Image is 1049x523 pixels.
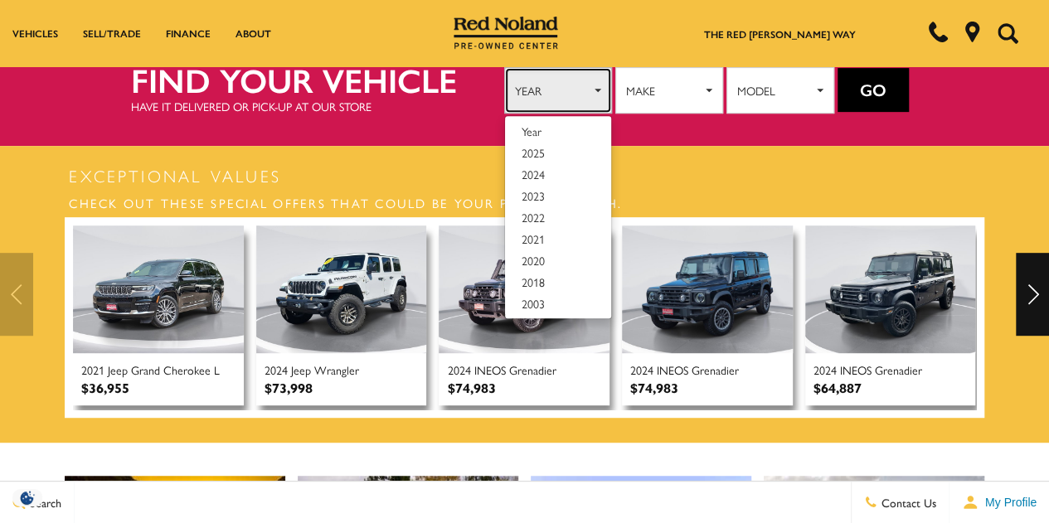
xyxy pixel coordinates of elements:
[131,98,504,114] p: Have it delivered or pick-up at our store
[81,378,129,397] div: $36,955
[813,378,862,397] div: $64,887
[265,378,313,397] div: $73,998
[439,225,609,353] img: Used 2024 INEOS Grenadier Trialmaster Edition With Navigation & 4WD
[256,225,427,353] img: Used 2024 Jeep Wrangler Rubicon 392 With Navigation & 4WD
[454,22,558,39] a: Red Noland Pre-Owned
[949,482,1049,523] button: Open user profile menu
[81,361,104,378] span: 2021
[522,144,545,161] span: 2025
[522,295,545,312] span: 2003
[8,489,46,506] section: Click to Open Cookie Consent Modal
[840,361,872,378] span: INEOS
[805,225,976,353] img: Used 2024 INEOS Grenadier Wagon With Navigation & 4WD
[108,361,128,378] span: Jeep
[447,361,470,378] span: 2024
[474,361,505,378] span: INEOS
[704,27,856,41] a: The Red [PERSON_NAME] Way
[522,274,545,290] span: 2018
[838,68,909,113] button: Go
[508,361,556,378] span: Grenadier
[875,361,922,378] span: Grenadier
[630,361,653,378] span: 2024
[256,225,427,405] a: Used 2024 Jeep Wrangler Rubicon 392 With Navigation & 4WD 2024 Jeep Wrangler $73,998
[522,209,545,225] span: 2022
[131,61,504,98] h2: Find your vehicle
[622,225,793,353] img: Used 2024 INEOS Grenadier Fieldmaster Edition With Navigation & 4WD
[522,187,545,204] span: 2023
[73,225,244,405] a: Used 2021 Jeep Grand Cherokee L Summit With Navigation & 4WD 2021 Jeep Grand Cherokee L $36,955
[813,361,837,378] span: 2024
[615,67,723,114] button: Make
[805,225,976,405] a: Used 2024 INEOS Grenadier Wagon With Navigation & 4WD 2024 INEOS Grenadier $64,887
[454,17,558,50] img: Red Noland Pre-Owned
[630,378,678,397] div: $74,983
[626,78,702,103] span: Make
[622,225,793,405] a: Used 2024 INEOS Grenadier Fieldmaster Edition With Navigation & 4WD 2024 INEOS Grenadier $74,983
[65,163,984,188] h2: Exceptional Values
[265,361,288,378] span: 2024
[1016,253,1049,336] div: Next
[131,361,220,378] span: Grand Cherokee L
[522,123,541,139] span: Year
[515,78,590,103] span: Year
[314,361,359,378] span: Wrangler
[692,361,739,378] span: Grenadier
[439,225,609,405] a: Used 2024 INEOS Grenadier Trialmaster Edition With Navigation & 4WD 2024 INEOS Grenadier $74,983
[504,67,612,114] button: Year
[8,489,46,506] img: Opt-Out Icon
[979,496,1037,509] span: My Profile
[737,78,813,103] span: Model
[991,1,1024,65] button: Open the search field
[522,252,545,269] span: 2020
[522,230,545,247] span: 2021
[447,378,495,397] div: $74,983
[73,225,244,353] img: Used 2021 Jeep Grand Cherokee L Summit With Navigation & 4WD
[877,494,936,511] span: Contact Us
[65,188,984,217] h3: Check out these special offers that could be your perfect match.
[522,166,545,182] span: 2024
[291,361,311,378] span: Jeep
[726,67,834,114] button: Model
[657,361,688,378] span: INEOS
